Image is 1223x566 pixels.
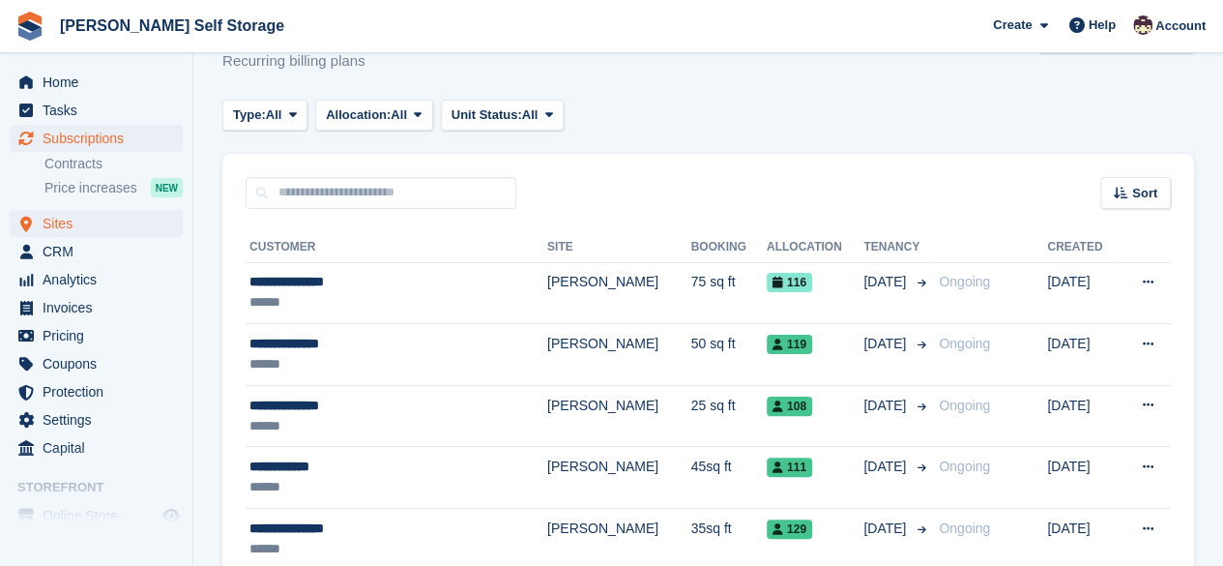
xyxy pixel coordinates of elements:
span: Coupons [43,350,159,377]
p: Recurring billing plans [222,50,377,73]
span: 116 [767,273,812,292]
td: [PERSON_NAME] [547,385,691,447]
a: menu [10,210,183,237]
td: 75 sq ft [691,262,767,324]
a: menu [10,266,183,293]
span: Sites [43,210,159,237]
span: Allocation: [326,105,391,125]
img: Jacob Esser [1133,15,1152,35]
span: [DATE] [863,272,910,292]
span: Ongoing [939,274,990,289]
span: 111 [767,458,812,477]
img: stora-icon-8386f47178a22dfd0bd8f6a31ec36ba5ce8667c1dd55bd0f319d3a0aa187defe.svg [15,12,44,41]
a: menu [10,97,183,124]
span: Protection [43,378,159,405]
span: [DATE] [863,457,910,477]
span: Ongoing [939,336,990,351]
span: Unit Status: [451,105,522,125]
span: Help [1089,15,1116,35]
span: 129 [767,520,812,539]
span: Create [993,15,1032,35]
a: menu [10,406,183,433]
span: [DATE] [863,519,910,539]
span: Ongoing [939,398,990,413]
td: [DATE] [1047,324,1119,386]
button: Allocation: All [315,100,433,132]
a: menu [10,294,183,321]
td: 50 sq ft [691,324,767,386]
a: Contracts [44,155,183,173]
th: Tenancy [863,232,931,263]
a: menu [10,322,183,349]
a: menu [10,125,183,152]
span: Analytics [43,266,159,293]
span: Settings [43,406,159,433]
a: menu [10,434,183,462]
span: Capital [43,434,159,462]
a: menu [10,350,183,377]
a: Price increases NEW [44,177,183,198]
a: menu [10,378,183,405]
span: Storefront [17,478,192,497]
th: Allocation [767,232,863,263]
span: [DATE] [863,334,910,354]
span: All [522,105,539,125]
td: [PERSON_NAME] [547,262,691,324]
span: CRM [43,238,159,265]
span: Ongoing [939,521,990,536]
span: 108 [767,397,812,416]
span: Ongoing [939,459,990,474]
span: Home [43,69,159,96]
button: Type: All [222,100,307,132]
span: Price increases [44,179,137,197]
td: [DATE] [1047,262,1119,324]
span: Account [1155,16,1206,36]
th: Customer [246,232,547,263]
td: [DATE] [1047,447,1119,509]
span: Invoices [43,294,159,321]
span: Subscriptions [43,125,159,152]
td: [PERSON_NAME] [547,447,691,509]
span: 119 [767,335,812,354]
span: Pricing [43,322,159,349]
span: Type: [233,105,266,125]
th: Site [547,232,691,263]
span: Tasks [43,97,159,124]
span: Online Store [43,502,159,529]
div: NEW [151,178,183,197]
span: All [266,105,282,125]
a: menu [10,238,183,265]
a: Preview store [160,504,183,527]
th: Created [1047,232,1119,263]
td: [PERSON_NAME] [547,324,691,386]
span: [DATE] [863,396,910,416]
a: menu [10,69,183,96]
a: [PERSON_NAME] Self Storage [52,10,292,42]
button: Unit Status: All [441,100,564,132]
td: [DATE] [1047,385,1119,447]
span: Sort [1132,184,1157,203]
td: 45sq ft [691,447,767,509]
span: All [391,105,407,125]
a: menu [10,502,183,529]
td: 25 sq ft [691,385,767,447]
th: Booking [691,232,767,263]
